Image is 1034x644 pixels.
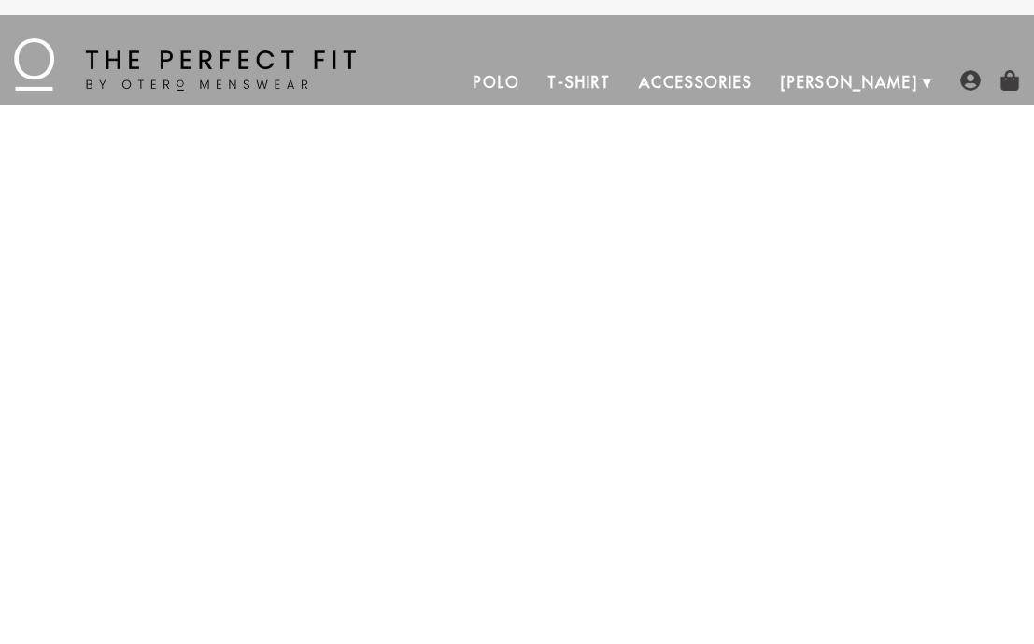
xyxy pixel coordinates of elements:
a: [PERSON_NAME] [767,60,932,105]
a: T-Shirt [533,60,624,105]
a: Polo [460,60,534,105]
img: The Perfect Fit - by Otero Menswear - Logo [14,38,356,91]
a: Accessories [625,60,767,105]
img: user-account-icon.png [960,70,981,91]
img: shopping-bag-icon.png [999,70,1020,91]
